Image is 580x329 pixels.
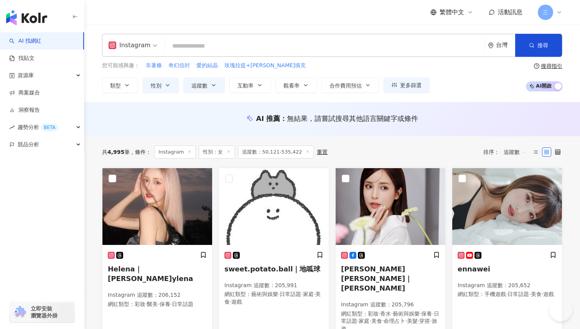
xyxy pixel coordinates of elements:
span: 性別：女 [199,145,235,159]
span: [PERSON_NAME] [PERSON_NAME]｜[PERSON_NAME] [341,265,412,292]
button: 搜尋 [515,34,562,57]
span: · [506,291,507,297]
span: 類型 [110,83,121,89]
span: 藝術與娛樂 [251,291,278,297]
div: 重置 [317,149,328,155]
span: 家庭 [303,291,314,297]
span: · [542,291,543,297]
button: 非薯條 [145,61,162,70]
span: 醫美 [147,301,158,307]
img: KOL Avatar [102,168,212,245]
span: 互動率 [237,83,254,89]
button: 類型 [102,78,138,93]
p: 網紅類型 ： [458,291,557,298]
span: 追蹤數 [191,83,208,89]
span: 性別 [151,83,161,89]
span: 美食 [371,318,382,324]
span: · [529,291,531,297]
span: 保養 [160,301,170,307]
span: 保養 [421,311,432,317]
img: KOL Avatar [219,168,329,245]
img: KOL Avatar [336,168,445,245]
div: 搜尋指引 [541,63,562,69]
span: 非薯條 [146,62,162,69]
span: 活動訊息 [498,8,522,16]
span: 美髮 [407,318,418,324]
span: · [418,318,419,324]
div: 台灣 [496,42,515,48]
span: 命理占卜 [384,318,405,324]
span: 三 [543,8,548,17]
span: 資源庫 [18,67,34,84]
div: BETA [41,124,58,131]
span: · [432,311,433,317]
p: Instagram 追蹤數 ： 206,152 [108,291,207,299]
span: 更多篩選 [400,82,422,88]
span: · [369,318,371,324]
span: · [170,301,172,307]
span: environment [488,43,494,48]
span: · [382,318,384,324]
span: rise [9,125,15,130]
span: · [158,301,159,307]
span: · [314,291,315,297]
span: · [379,311,380,317]
div: Instagram [109,39,150,51]
span: 搜尋 [537,42,548,48]
button: 合作費用預估 [321,78,379,93]
span: Instagram [154,145,196,159]
div: AI 推薦 ： [256,114,419,123]
span: 追蹤數 [504,146,527,158]
span: · [420,311,421,317]
span: 彩妝 [135,301,145,307]
span: · [430,318,432,324]
button: 追蹤數 [183,78,225,93]
span: 手機遊戲 [484,291,506,297]
span: 香水 [380,311,391,317]
span: 繁體中文 [440,8,464,17]
span: · [145,301,147,307]
a: 商案媒合 [9,89,40,97]
p: Instagram 追蹤數 ： 205,652 [458,282,557,289]
span: 條件 ： [130,149,151,155]
span: 奇幻信封 [168,62,190,69]
span: 趨勢分析 [18,119,58,136]
span: 您可能感興趣： [102,62,140,69]
span: 立即安裝 瀏覽器外掛 [31,305,58,319]
div: 共 筆 [102,149,130,155]
button: 奇幻信封 [168,61,190,70]
span: 家庭 [359,318,369,324]
span: · [391,311,392,317]
span: 美食 [531,291,542,297]
span: ennawei [458,265,490,273]
p: Instagram 追蹤數 ： 205,991 [224,282,323,289]
button: 愛的結晶 [196,61,218,70]
span: 遊戲 [543,291,554,297]
span: 日常話題 [172,301,193,307]
p: 網紅類型 ： [108,301,207,308]
iframe: Help Scout Beacon - Open [549,298,572,321]
span: 合作費用預估 [330,83,362,89]
p: 網紅類型 ： [224,291,323,306]
button: 互動率 [229,78,271,93]
span: · [357,318,359,324]
span: 競品分析 [18,136,39,153]
span: · [278,291,280,297]
span: 穿搭 [419,318,430,324]
span: · [301,291,303,297]
a: chrome extension立即安裝 瀏覽器外掛 [10,302,74,322]
span: 日常話題 [280,291,301,297]
span: 愛的結晶 [196,62,218,69]
button: 觀看率 [275,78,317,93]
span: 日常話題 [507,291,529,297]
span: 觀看率 [283,83,300,89]
button: 更多篩選 [384,78,430,93]
span: Helena｜[PERSON_NAME]ylena [108,265,193,283]
span: question-circle [534,63,539,69]
span: 藝術與娛樂 [393,311,420,317]
span: 遊戲 [231,299,242,305]
div: 排序： [483,146,531,158]
button: 性別 [143,78,179,93]
img: logo [6,10,47,25]
span: 玫瑰拉提+[PERSON_NAME]填充 [224,62,306,69]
